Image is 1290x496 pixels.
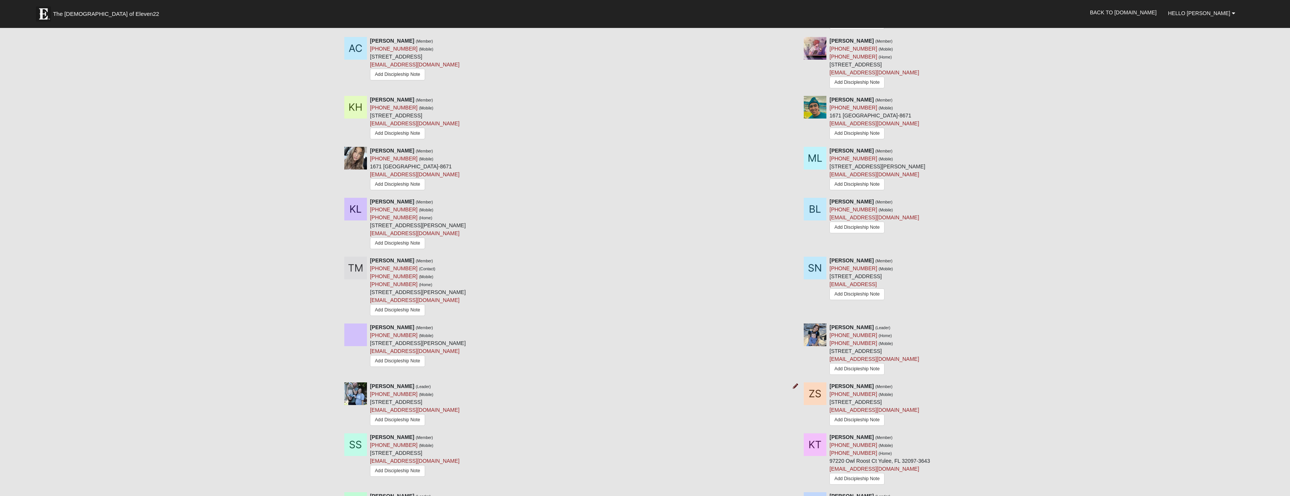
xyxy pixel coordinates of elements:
[32,3,183,22] a: The [DEMOGRAPHIC_DATA] of Eleven22
[36,6,51,22] img: Eleven22 logo
[370,38,414,44] strong: [PERSON_NAME]
[829,383,874,389] strong: [PERSON_NAME]
[829,69,919,75] a: [EMAIL_ADDRESS][DOMAIN_NAME]
[875,200,893,204] small: (Member)
[829,179,885,190] a: Add Discipleship Note
[370,273,418,279] a: [PHONE_NUMBER]
[829,356,919,362] a: [EMAIL_ADDRESS][DOMAIN_NAME]
[829,77,885,88] a: Add Discipleship Note
[419,266,435,271] small: (Contact)
[370,332,418,338] a: [PHONE_NUMBER]
[878,333,892,338] small: (Home)
[829,407,919,413] a: [EMAIL_ADDRESS][DOMAIN_NAME]
[878,451,892,456] small: (Home)
[829,288,885,300] a: Add Discipleship Note
[829,206,877,213] a: [PHONE_NUMBER]
[829,54,877,60] a: [PHONE_NUMBER]
[370,355,425,367] a: Add Discipleship Note
[419,157,433,161] small: (Mobile)
[370,120,459,126] a: [EMAIL_ADDRESS][DOMAIN_NAME]
[878,208,893,212] small: (Mobile)
[829,222,885,233] a: Add Discipleship Note
[829,214,919,220] a: [EMAIL_ADDRESS][DOMAIN_NAME]
[53,10,159,18] span: The [DEMOGRAPHIC_DATA] of Eleven22
[878,392,893,397] small: (Mobile)
[829,128,885,139] a: Add Discipleship Note
[419,106,433,110] small: (Mobile)
[370,198,466,251] div: [STREET_ADDRESS][PERSON_NAME]
[875,39,893,43] small: (Member)
[878,266,893,271] small: (Mobile)
[829,363,885,375] a: Add Discipleship Note
[370,414,425,426] a: Add Discipleship Note
[370,230,459,236] a: [EMAIL_ADDRESS][DOMAIN_NAME]
[370,69,425,80] a: Add Discipleship Note
[370,465,425,477] a: Add Discipleship Note
[829,96,919,141] div: 1671 [GEOGRAPHIC_DATA]-8671
[419,216,432,220] small: (Home)
[419,274,433,279] small: (Mobile)
[370,433,459,479] div: [STREET_ADDRESS]
[829,257,874,263] strong: [PERSON_NAME]
[829,120,919,126] a: [EMAIL_ADDRESS][DOMAIN_NAME]
[829,442,877,448] a: [PHONE_NUMBER]
[829,38,874,44] strong: [PERSON_NAME]
[829,257,893,301] div: [STREET_ADDRESS]
[370,383,414,389] strong: [PERSON_NAME]
[419,208,433,212] small: (Mobile)
[829,450,877,456] a: [PHONE_NUMBER]
[829,156,877,162] a: [PHONE_NUMBER]
[829,434,874,440] strong: [PERSON_NAME]
[419,392,433,397] small: (Mobile)
[875,384,893,389] small: (Member)
[419,282,432,287] small: (Home)
[829,199,874,205] strong: [PERSON_NAME]
[829,324,874,330] strong: [PERSON_NAME]
[416,384,431,389] small: (Leader)
[829,37,919,90] div: [STREET_ADDRESS]
[829,473,885,485] a: Add Discipleship Note
[829,391,877,397] a: [PHONE_NUMBER]
[370,281,418,287] a: [PHONE_NUMBER]
[370,382,459,428] div: [STREET_ADDRESS]
[829,433,930,487] div: 97220 Owl Roost Ct Yulee, FL 32097-3643
[370,96,459,141] div: [STREET_ADDRESS]
[370,257,466,318] div: [STREET_ADDRESS][PERSON_NAME]
[829,105,877,111] a: [PHONE_NUMBER]
[829,97,874,103] strong: [PERSON_NAME]
[370,442,418,448] a: [PHONE_NUMBER]
[416,259,433,263] small: (Member)
[419,47,433,51] small: (Mobile)
[370,348,459,354] a: [EMAIL_ADDRESS][DOMAIN_NAME]
[370,206,418,213] a: [PHONE_NUMBER]
[829,265,877,271] a: [PHONE_NUMBER]
[829,148,874,154] strong: [PERSON_NAME]
[1084,3,1162,22] a: Back to [DOMAIN_NAME]
[370,214,418,220] a: [PHONE_NUMBER]
[829,171,919,177] a: [EMAIL_ADDRESS][DOMAIN_NAME]
[370,147,459,192] div: 1671 [GEOGRAPHIC_DATA]-8671
[370,37,459,82] div: [STREET_ADDRESS]
[878,443,893,448] small: (Mobile)
[370,148,414,154] strong: [PERSON_NAME]
[370,391,418,397] a: [PHONE_NUMBER]
[875,325,891,330] small: (Leader)
[416,39,433,43] small: (Member)
[829,340,877,346] a: [PHONE_NUMBER]
[829,466,919,472] a: [EMAIL_ADDRESS][DOMAIN_NAME]
[416,325,433,330] small: (Member)
[829,414,885,426] a: Add Discipleship Note
[370,434,414,440] strong: [PERSON_NAME]
[370,324,414,330] strong: [PERSON_NAME]
[878,157,893,161] small: (Mobile)
[370,171,459,177] a: [EMAIL_ADDRESS][DOMAIN_NAME]
[416,200,433,204] small: (Member)
[416,149,433,153] small: (Member)
[829,382,919,428] div: [STREET_ADDRESS]
[875,149,893,153] small: (Member)
[370,179,425,190] a: Add Discipleship Note
[419,333,433,338] small: (Mobile)
[875,98,893,102] small: (Member)
[416,98,433,102] small: (Member)
[370,62,459,68] a: [EMAIL_ADDRESS][DOMAIN_NAME]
